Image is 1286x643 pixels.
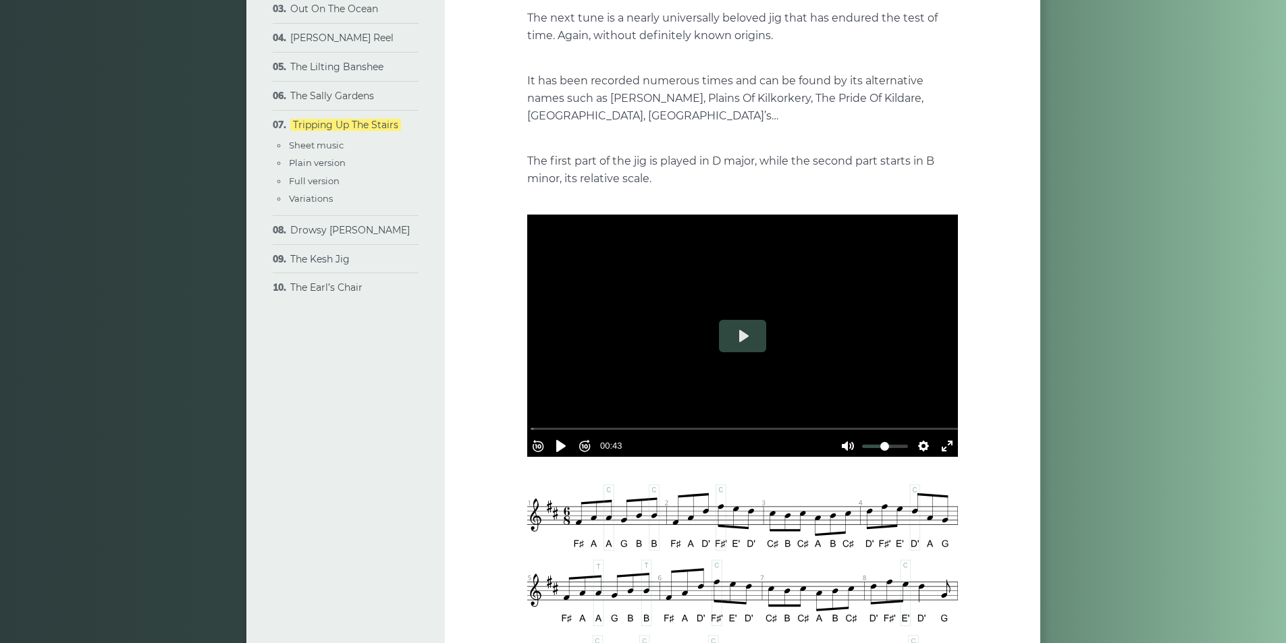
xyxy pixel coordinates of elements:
a: Variations [289,193,333,204]
a: Plain version [289,157,346,168]
a: Tripping Up The Stairs [290,119,401,131]
a: Full version [289,175,340,186]
a: Drowsy [PERSON_NAME] [290,224,410,236]
p: It has been recorded numerous times and can be found by its alternative names such as [PERSON_NAM... [527,72,958,125]
a: The Earl’s Chair [290,281,363,293]
a: [PERSON_NAME] Reel [290,32,394,44]
p: The next tune is a nearly universally beloved jig that has endured the test of time. Again, witho... [527,9,958,45]
a: The Sally Gardens [290,90,374,102]
a: The Kesh Jig [290,253,350,265]
a: Out On The Ocean [290,3,378,15]
p: The first part of the jig is played in D major, while the second part starts in B minor, its rela... [527,152,958,188]
a: Sheet music [289,140,344,150]
a: The Lilting Banshee [290,61,383,73]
